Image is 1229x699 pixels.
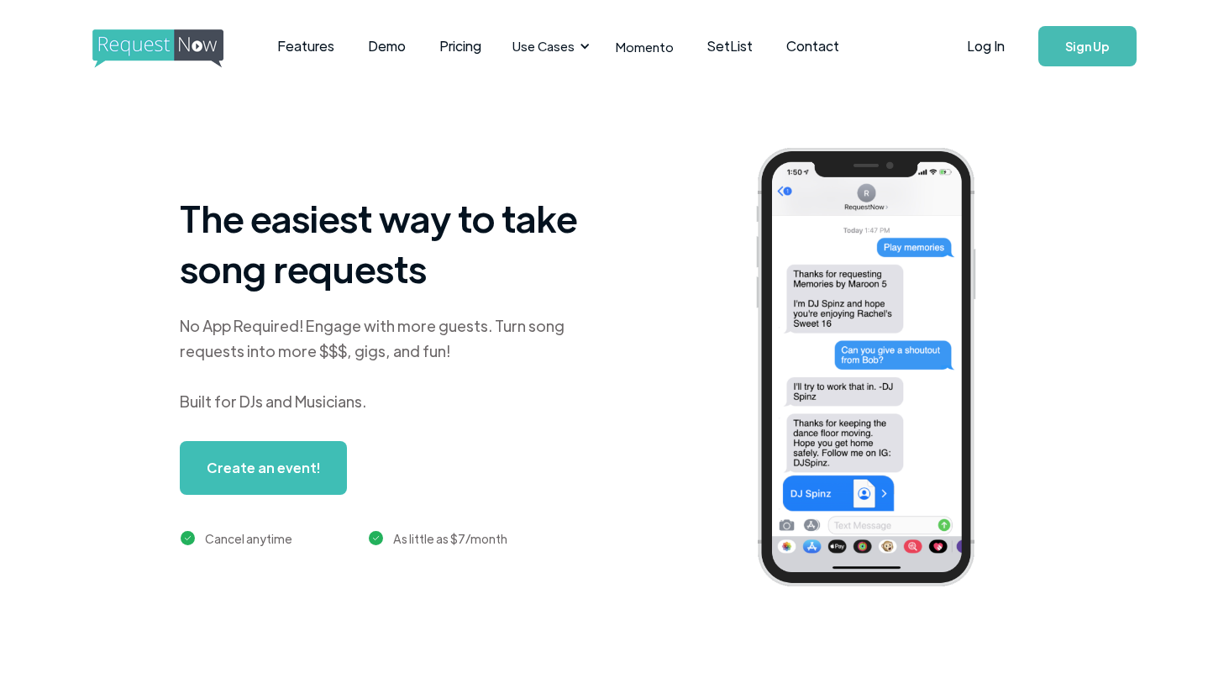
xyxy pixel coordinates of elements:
a: Sign Up [1038,26,1137,66]
a: Momento [599,22,691,71]
div: Cancel anytime [205,528,292,549]
a: Demo [351,20,423,72]
img: iphone screenshot [737,136,1021,604]
a: Create an event! [180,441,347,495]
img: green checkmark [369,531,383,545]
a: Contact [769,20,856,72]
div: No App Required! Engage with more guests. Turn song requests into more $$$, gigs, and fun! Built ... [180,313,600,414]
div: Use Cases [512,37,575,55]
a: Log In [950,17,1022,76]
a: home [92,29,218,63]
div: As little as $7/month [393,528,507,549]
div: Use Cases [502,20,595,72]
img: green checkmark [181,531,195,545]
h1: The easiest way to take song requests [180,192,600,293]
a: Pricing [423,20,498,72]
a: Features [260,20,351,72]
img: requestnow logo [92,29,255,68]
a: SetList [691,20,769,72]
